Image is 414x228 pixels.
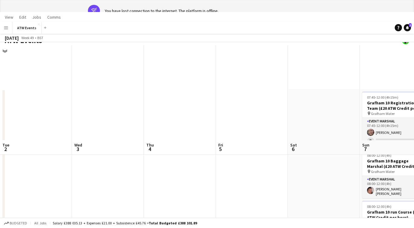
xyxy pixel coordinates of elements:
[404,24,411,31] a: 1
[371,111,395,116] span: Grafham Water
[30,13,44,21] a: Jobs
[73,146,82,153] span: 3
[19,14,26,20] span: Edit
[2,146,9,153] span: 2
[367,95,398,100] span: 07:45-12:00 (4h15m)
[289,146,297,153] span: 6
[10,221,27,225] span: Budgeted
[32,14,41,20] span: Jobs
[20,35,35,40] span: Week 49
[409,23,412,27] span: 1
[74,142,82,148] span: Wed
[47,14,61,20] span: Comms
[146,142,154,148] span: Thu
[33,221,48,225] span: All jobs
[53,221,197,225] div: Salary £388 035.13 + Expenses £21.00 + Subsistence £45.76 =
[2,13,16,21] a: View
[12,22,42,34] button: ATW Events
[37,35,43,40] div: BST
[145,146,154,153] span: 4
[2,142,9,148] span: Tue
[361,146,369,153] span: 7
[362,142,369,148] span: Sun
[217,146,223,153] span: 5
[3,220,28,226] button: Budgeted
[105,8,219,14] div: You have lost connection to the internet. The platform is offline.
[218,142,223,148] span: Fri
[367,204,391,209] span: 08:00-12:00 (4h)
[371,169,395,174] span: Grafham Water
[367,153,391,158] span: 08:00-12:00 (4h)
[17,13,29,21] a: Edit
[5,14,13,20] span: View
[5,35,19,41] div: [DATE]
[149,221,197,225] span: Total Budgeted £388 101.89
[290,142,297,148] span: Sat
[45,13,63,21] a: Comms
